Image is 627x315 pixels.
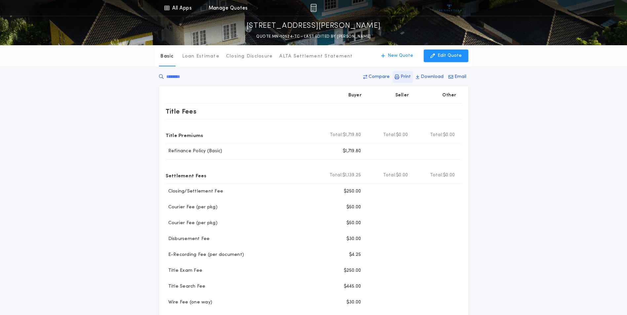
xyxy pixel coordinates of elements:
[343,132,361,138] span: $1,719.80
[166,170,207,181] p: Settlement Fees
[279,53,353,60] p: ALTA Settlement Statement
[166,252,244,258] p: E-Recording Fee (per document)
[346,204,361,211] p: $50.00
[369,74,390,80] p: Compare
[346,299,361,306] p: $30.00
[166,220,217,227] p: Courier Fee (per pkg)
[430,172,443,179] b: Total:
[438,52,462,59] p: Edit Quote
[383,172,396,179] b: Total:
[396,132,408,138] span: $0.00
[442,92,456,99] p: Other
[166,204,217,211] p: Courier Fee (per pkg)
[330,132,343,138] b: Total:
[421,74,444,80] p: Download
[342,172,361,179] span: $1,139.25
[166,106,197,117] p: Title Fees
[166,148,222,155] p: Refinance Policy (Basic)
[166,283,206,290] p: Title Search Fee
[443,172,455,179] span: $0.00
[166,130,203,140] p: Title Premiums
[256,33,371,40] p: QUOTE MN-10524-TC - LAST EDITED BY [PERSON_NAME]
[396,172,408,179] span: $0.00
[166,267,203,274] p: Title Exam Fee
[383,132,396,138] b: Total:
[226,53,273,60] p: Closing Disclosure
[395,92,409,99] p: Seller
[361,71,392,83] button: Compare
[344,267,361,274] p: $250.00
[393,71,413,83] button: Print
[346,220,361,227] p: $50.00
[166,299,213,306] p: Wire Fee (one way)
[160,53,174,60] p: Basic
[443,132,455,138] span: $0.00
[348,92,362,99] p: Buyer
[424,50,468,62] button: Edit Quote
[447,71,468,83] button: Email
[349,252,361,258] p: $4.25
[374,50,420,62] button: New Quote
[166,188,223,195] p: Closing/Settlement Fee
[401,74,411,80] p: Print
[437,5,462,11] img: vs-icon
[344,188,361,195] p: $250.00
[310,4,317,12] img: img
[182,53,219,60] p: Loan Estimate
[346,236,361,242] p: $30.00
[454,74,466,80] p: Email
[247,21,381,31] p: [STREET_ADDRESS][PERSON_NAME]
[388,52,413,59] p: New Quote
[414,71,446,83] button: Download
[430,132,443,138] b: Total:
[343,148,361,155] p: $1,719.80
[330,172,343,179] b: Total:
[344,283,361,290] p: $445.00
[166,236,210,242] p: Disbursement Fee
